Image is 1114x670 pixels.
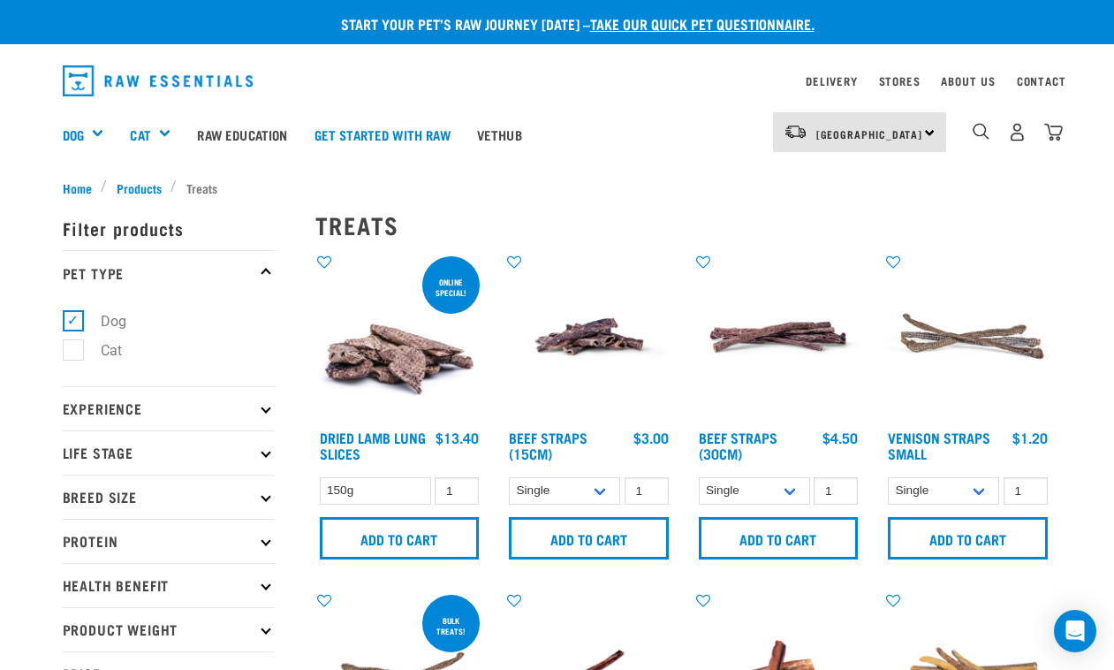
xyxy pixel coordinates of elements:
[422,607,480,644] div: BULK TREATS!
[814,477,858,505] input: 1
[784,124,807,140] img: van-moving.png
[422,269,480,306] div: ONLINE SPECIAL!
[63,179,92,197] span: Home
[301,99,464,170] a: Get started with Raw
[49,58,1066,103] nav: dropdown navigation
[1008,123,1027,141] img: user.png
[63,607,275,651] p: Product Weight
[1017,78,1066,84] a: Contact
[315,253,484,422] img: 1303 Lamb Lung Slices 01
[436,430,479,445] div: $13.40
[63,179,102,197] a: Home
[435,477,479,505] input: 1
[63,386,275,430] p: Experience
[63,563,275,607] p: Health Benefit
[63,179,1052,197] nav: breadcrumbs
[941,78,995,84] a: About Us
[699,517,859,560] input: Add to cart
[130,125,150,145] a: Cat
[806,78,857,84] a: Delivery
[315,211,1052,239] h2: Treats
[184,99,300,170] a: Raw Education
[504,253,673,422] img: Raw Essentials Beef Straps 15cm 6 Pack
[633,430,669,445] div: $3.00
[973,123,989,140] img: home-icon-1@2x.png
[63,430,275,475] p: Life Stage
[107,179,171,197] a: Products
[63,125,84,145] a: Dog
[320,517,480,560] input: Add to cart
[509,517,669,560] input: Add to cart
[63,475,275,519] p: Breed Size
[117,179,162,197] span: Products
[72,339,129,362] label: Cat
[694,253,863,422] img: Raw Essentials Beef Straps 6 Pack
[590,19,815,27] a: take our quick pet questionnaire.
[63,65,254,96] img: Raw Essentials Logo
[72,310,133,332] label: Dog
[888,517,1048,560] input: Add to cart
[1044,123,1063,141] img: home-icon@2x.png
[888,433,990,457] a: Venison Straps Small
[699,433,777,457] a: Beef Straps (30cm)
[816,131,923,137] span: [GEOGRAPHIC_DATA]
[1012,430,1048,445] div: $1.20
[63,250,275,294] p: Pet Type
[1054,610,1096,652] div: Open Intercom Messenger
[879,78,921,84] a: Stores
[464,99,535,170] a: Vethub
[509,433,587,457] a: Beef Straps (15cm)
[883,253,1052,422] img: Venison Straps
[63,519,275,563] p: Protein
[1004,477,1048,505] input: 1
[625,477,669,505] input: 1
[822,430,858,445] div: $4.50
[63,206,275,250] p: Filter products
[320,433,426,457] a: Dried Lamb Lung Slices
